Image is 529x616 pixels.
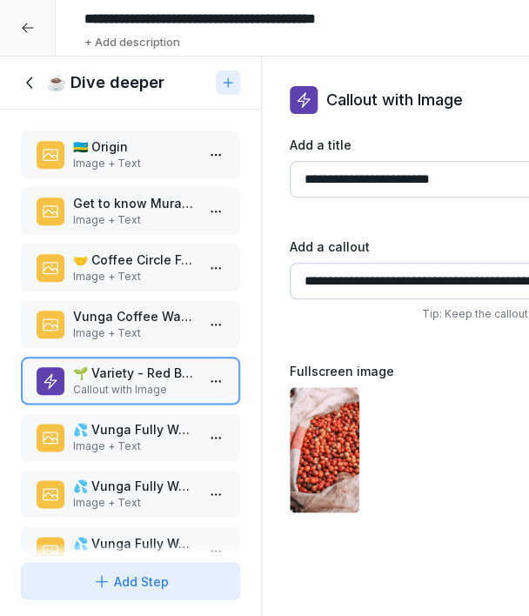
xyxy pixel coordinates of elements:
div: 🌱 Variety - Red BourbonCallout with Image [21,357,240,405]
h1: ☕ Dive deeper [47,72,164,93]
p: 💦 Vunga Fully Washed process - Step 1: Harvesting [73,477,195,495]
p: Callout with Image [326,88,463,111]
p: Image + Text [73,325,195,341]
p: Image + Text [73,269,195,285]
p: Vunga Coffee Washing Station (CWS) [73,307,195,325]
div: 🤝 Coffee Circle Foundation x Muraho Trading CoImage + Text [21,244,240,291]
p: Image + Text [73,156,195,171]
p: 🌱 Variety - Red Bourbon [73,364,195,382]
p: Image + Text [73,212,195,228]
div: 💦 Vunga Fully Washed process - Step 2: SortingImage + Text [21,526,240,574]
p: + Add description [84,34,180,51]
p: Image + Text [73,495,195,511]
div: 💦 Vunga Fully Washed process - summaryImage + Text [21,413,240,461]
div: Get to know Muraho Trading CompanyImage + Text [21,187,240,235]
div: Vunga Coffee Washing Station (CWS)Image + Text [21,300,240,348]
p: 💦 Vunga Fully Washed process - Step 2: Sorting [73,533,195,552]
p: 🇷🇼 Origin [73,137,195,156]
img: b2ol9ch3vvee6o002m4gfe4f.png [290,387,359,512]
p: 💦 Vunga Fully Washed process - summary [73,420,195,439]
div: 💦 Vunga Fully Washed process - Step 1: HarvestingImage + Text [21,470,240,518]
p: 🤝 Coffee Circle Foundation x Muraho Trading Co [73,251,195,269]
p: Callout with Image [73,382,195,398]
div: Add Step [93,572,169,590]
button: Add Step [21,562,240,599]
p: Get to know Muraho Trading Company [73,194,195,212]
p: Image + Text [73,439,195,454]
div: 🇷🇼 OriginImage + Text [21,131,240,178]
